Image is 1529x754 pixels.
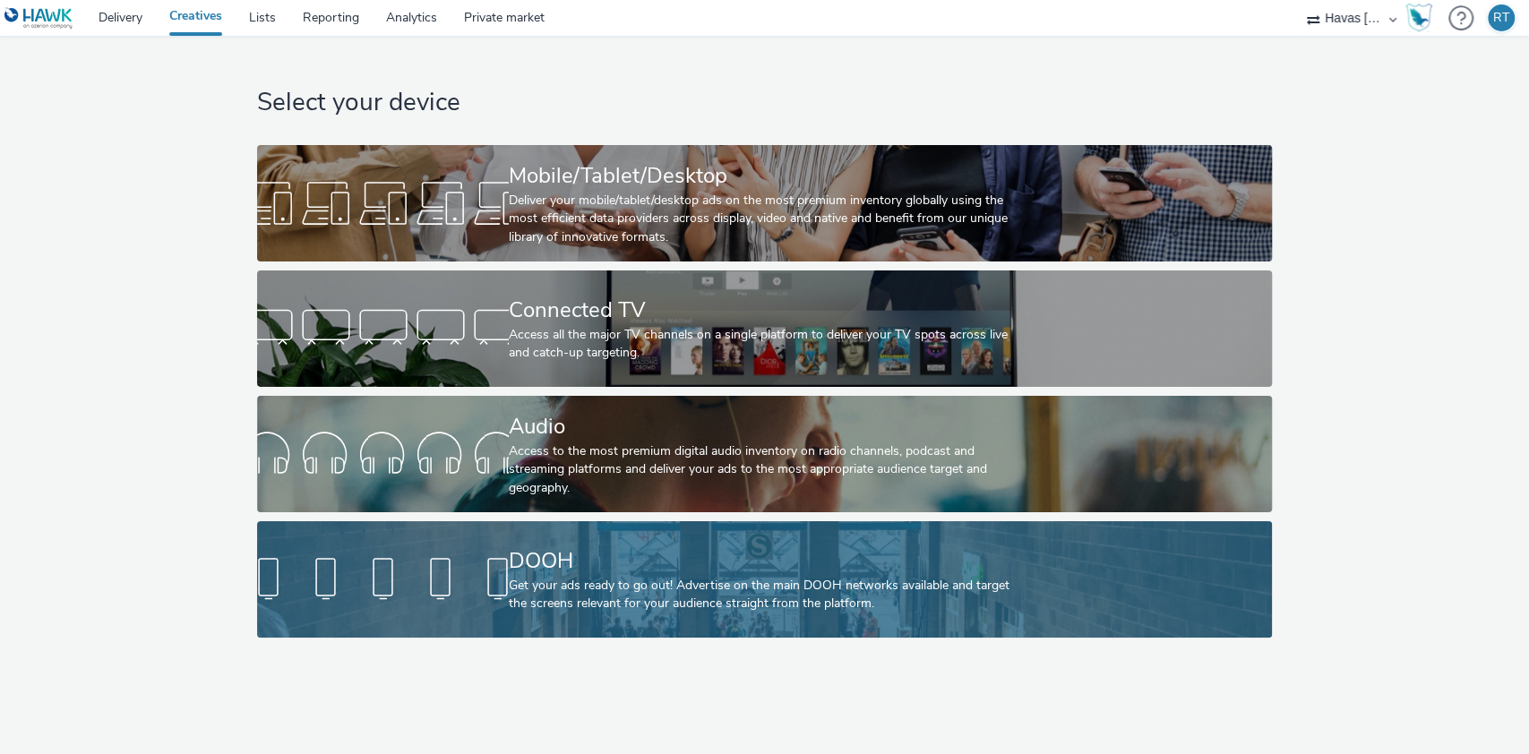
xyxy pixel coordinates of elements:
[509,295,1013,326] div: Connected TV
[1405,4,1432,32] img: Hawk Academy
[1405,4,1439,32] a: Hawk Academy
[257,86,1272,120] h1: Select your device
[257,270,1272,387] a: Connected TVAccess all the major TV channels on a single platform to deliver your TV spots across...
[509,411,1013,442] div: Audio
[4,7,73,30] img: undefined Logo
[509,326,1013,363] div: Access all the major TV channels on a single platform to deliver your TV spots across live and ca...
[1493,4,1509,31] div: RT
[257,521,1272,638] a: DOOHGet your ads ready to go out! Advertise on the main DOOH networks available and target the sc...
[509,442,1013,497] div: Access to the most premium digital audio inventory on radio channels, podcast and streaming platf...
[509,192,1013,246] div: Deliver your mobile/tablet/desktop ads on the most premium inventory globally using the most effi...
[509,577,1013,613] div: Get your ads ready to go out! Advertise on the main DOOH networks available and target the screen...
[509,160,1013,192] div: Mobile/Tablet/Desktop
[257,396,1272,512] a: AudioAccess to the most premium digital audio inventory on radio channels, podcast and streaming ...
[257,145,1272,261] a: Mobile/Tablet/DesktopDeliver your mobile/tablet/desktop ads on the most premium inventory globall...
[509,545,1013,577] div: DOOH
